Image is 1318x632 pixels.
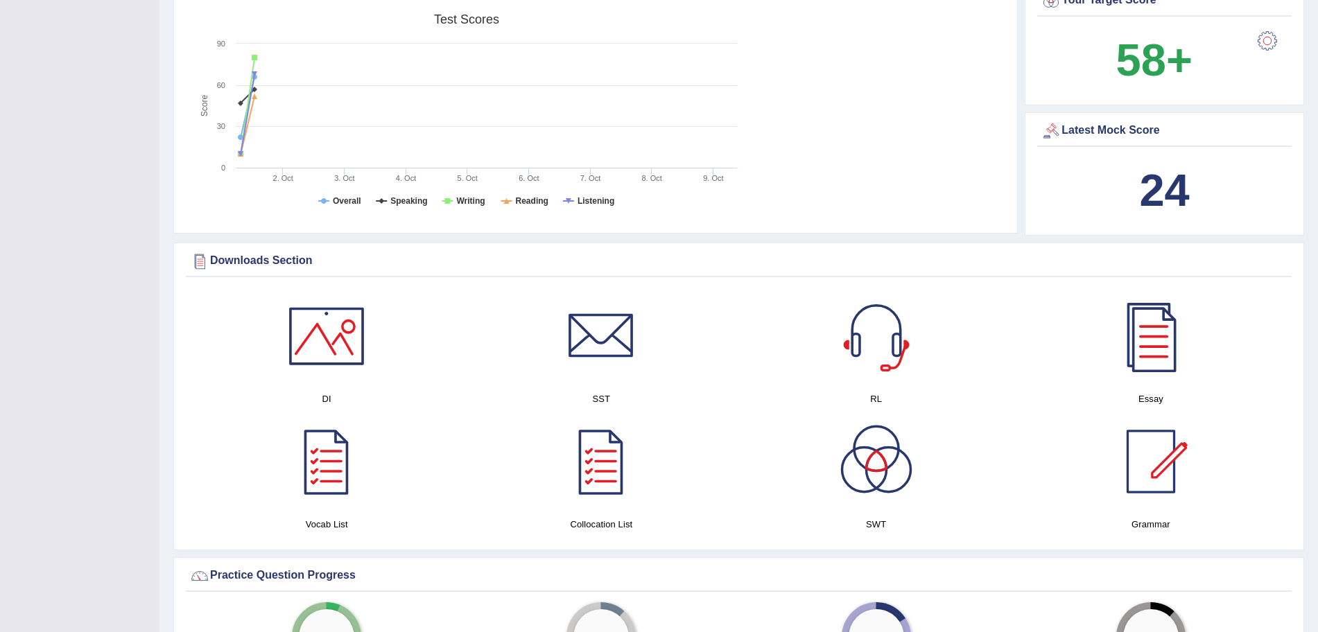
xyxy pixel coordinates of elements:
text: 30 [217,122,225,130]
tspan: 3. Oct [334,174,354,182]
tspan: 9. Oct [703,174,723,182]
h4: RL [746,392,1007,406]
tspan: Reading [516,196,548,206]
h4: Vocab List [196,517,457,532]
tspan: Test scores [434,12,499,26]
tspan: 4. Oct [396,174,416,182]
tspan: 7. Oct [580,174,600,182]
h4: Collocation List [471,517,731,532]
h4: SWT [746,517,1007,532]
h4: Essay [1021,392,1281,406]
tspan: Speaking [390,196,427,206]
div: Latest Mock Score [1041,121,1288,141]
tspan: Overall [333,196,361,206]
div: Downloads Section [189,251,1288,272]
text: 90 [217,39,225,48]
tspan: 2. Oct [273,174,293,182]
text: 0 [221,164,225,172]
tspan: 6. Oct [519,174,539,182]
h4: SST [471,392,731,406]
tspan: Writing [456,196,485,206]
h4: Grammar [1021,517,1281,532]
tspan: Listening [578,196,614,206]
tspan: 5. Oct [458,174,478,182]
b: 24 [1139,165,1189,216]
text: 60 [217,81,225,89]
tspan: Score [200,95,209,117]
tspan: 8. Oct [642,174,662,182]
div: Practice Question Progress [189,565,1288,586]
b: 58+ [1116,35,1193,85]
h4: DI [196,392,457,406]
